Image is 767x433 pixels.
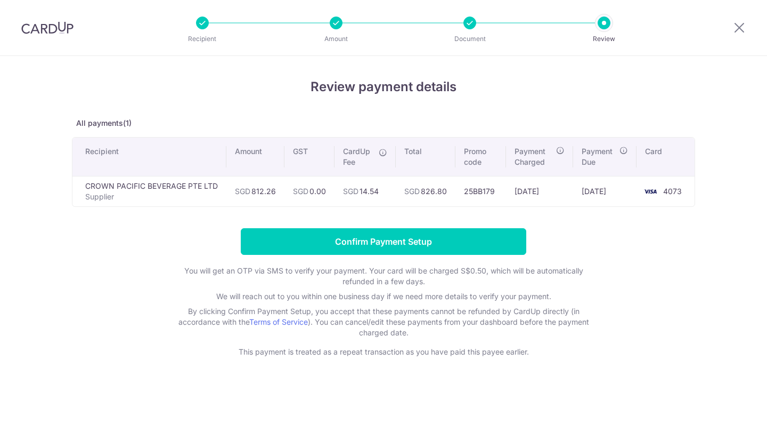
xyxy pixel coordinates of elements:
td: 812.26 [226,176,284,206]
p: You will get an OTP via SMS to verify your payment. Your card will be charged S$0.50, which will ... [170,266,597,287]
p: Recipient [163,34,242,44]
p: We will reach out to you within one business day if we need more details to verify your payment. [170,291,597,302]
p: Amount [297,34,376,44]
p: By clicking Confirm Payment Setup, you accept that these payments cannot be refunded by CardUp di... [170,306,597,338]
img: <span class="translation_missing" title="translation missing: en.account_steps.new_confirm_form.b... [640,185,661,198]
td: 14.54 [334,176,396,206]
span: 4073 [663,187,682,196]
p: Supplier [85,191,218,202]
th: Total [396,138,455,176]
span: SGD [404,187,420,196]
td: [DATE] [506,176,573,206]
th: Promo code [455,138,506,176]
p: This payment is treated as a repeat transaction as you have paid this payee earlier. [170,347,597,357]
span: CardUp Fee [343,146,373,167]
iframe: Opens a widget where you can find more information [698,401,756,428]
th: Card [637,138,695,176]
th: Amount [226,138,284,176]
span: Payment Charged [515,146,553,167]
span: SGD [235,187,250,196]
th: Recipient [72,138,226,176]
span: SGD [293,187,308,196]
img: CardUp [21,21,74,34]
input: Confirm Payment Setup [241,228,526,255]
td: 25BB179 [455,176,506,206]
p: All payments(1) [72,118,695,129]
p: Review [565,34,643,44]
td: 826.80 [396,176,455,206]
td: [DATE] [573,176,637,206]
p: Document [430,34,509,44]
h4: Review payment details [72,77,695,97]
th: GST [284,138,334,176]
a: Terms of Service [249,317,308,326]
td: 0.00 [284,176,334,206]
span: SGD [343,187,358,196]
span: Payment Due [582,146,616,167]
td: CROWN PACIFIC BEVERAGE PTE LTD [72,176,226,206]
